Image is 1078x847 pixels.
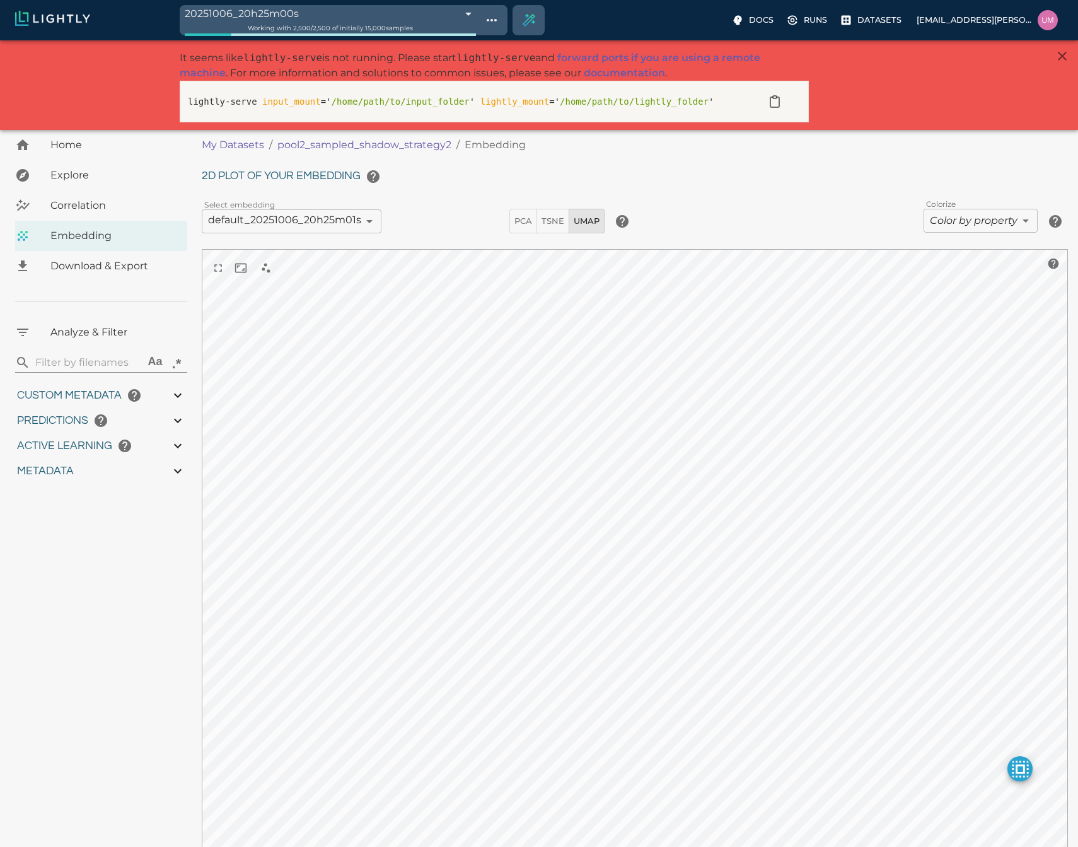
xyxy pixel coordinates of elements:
[15,433,187,459] div: Active Learninghelp
[729,10,779,30] label: Docs
[837,10,907,30] label: Datasets
[542,214,564,228] span: TSNE
[50,198,177,213] span: Correlation
[50,137,177,153] span: Home
[804,14,827,26] p: Runs
[277,137,451,153] a: pool2_sampled_shadow_strategy2
[15,130,187,160] a: Home
[15,190,187,221] a: Correlation
[917,14,1033,26] p: [EMAIL_ADDRESS][PERSON_NAME][DOMAIN_NAME]
[924,209,1038,233] div: Color by property
[50,259,177,274] span: Download & Export
[50,325,177,340] span: Analyze & Filter
[930,214,1017,226] i: Color by property
[584,67,665,79] a: documentation
[569,209,605,233] button: UMAP
[144,352,166,373] button: Aa
[122,383,147,408] button: help
[610,209,635,234] button: help
[480,96,550,107] span: lightly_mount
[202,137,264,153] a: My Datasets
[15,11,90,26] img: Lightly
[248,24,413,32] span: Working with 2,500 / 2,500 of initially 15,000 samples
[202,164,1068,189] h6: 2D plot of your embedding
[15,251,187,281] a: Download & Export
[1043,209,1068,234] button: help
[1038,10,1058,30] img: uma.govindarajan@bluerivertech.com
[88,408,113,433] button: help
[15,130,187,281] nav: explore, analyze, sample, metadata, embedding, correlations label, download your dataset
[15,221,187,251] a: Embedding
[509,209,537,233] button: PCA
[202,137,772,153] nav: breadcrumb
[1007,756,1033,781] button: make selected active
[514,214,532,228] span: PCA
[112,433,137,459] button: help
[784,10,832,30] label: Runs
[252,254,280,282] div: select nearest neighbors when clicking
[15,408,187,433] div: Predictionshelp
[465,137,526,153] p: Embedding
[17,465,74,477] span: Metadata
[204,199,275,210] label: Select embedding
[208,214,361,226] span: default_20251006_20h25m01s
[1044,254,1063,273] button: help
[207,257,229,279] button: view in fullscreen
[17,390,122,401] span: Custom metadata
[514,5,544,35] div: Create selection
[17,440,112,452] span: Active Learning
[332,96,470,107] span: /home/path/to/input_folder
[912,6,1063,34] label: [EMAIL_ADDRESS][PERSON_NAME][DOMAIN_NAME]uma.govindarajan@bluerivertech.com
[456,52,535,64] span: lightly-serve
[361,164,386,189] button: help
[243,52,322,64] span: lightly-serve
[15,160,187,190] a: Explore
[560,96,709,107] span: /home/path/to/lightly_folder
[262,96,321,107] span: input_mount
[185,5,476,22] div: 20251006_20h25m00s
[202,209,381,233] div: default_20251006_20h25m01s
[148,355,163,370] div: Aa
[15,383,187,408] div: Custom metadatahelp
[456,137,460,153] li: /
[180,50,809,81] p: It seems like is not running. Please start and . For more information and solutions to common iss...
[574,214,600,228] span: UMAP
[50,228,177,243] span: Embedding
[17,415,88,426] span: Predictions
[35,353,139,373] input: search
[536,209,569,233] button: TSNE
[509,209,605,233] div: dimensionality reduction method
[857,14,901,26] p: Datasets
[926,199,956,209] label: Colorize
[762,89,787,114] button: Copy to clipboard
[188,95,750,108] p: lightly-serve =' ' =' '
[229,257,252,279] button: reset and recenter camera
[50,168,177,183] span: Explore
[481,9,502,31] button: Show tag tree
[15,459,187,484] div: Metadata
[749,14,774,26] p: Docs
[269,137,272,153] li: /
